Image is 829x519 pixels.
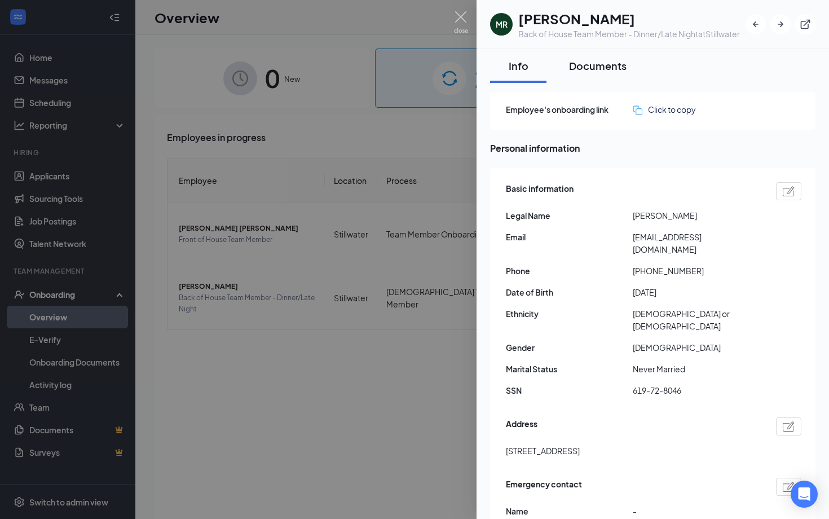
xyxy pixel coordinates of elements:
img: click-to-copy.71757273a98fde459dfc.svg [633,105,642,115]
span: Legal Name [506,209,633,222]
div: Documents [569,59,627,73]
span: - [633,505,760,517]
button: ArrowLeftNew [746,14,766,34]
span: Basic information [506,182,574,200]
span: Employee's onboarding link [506,103,633,116]
svg: ExternalLink [800,19,811,30]
span: Personal information [490,141,815,155]
button: ExternalLink [795,14,815,34]
span: Emergency contact [506,478,582,496]
span: 619-72-8046 [633,384,760,397]
div: MR [496,19,508,30]
span: Address [506,417,537,436]
span: Name [506,505,633,517]
span: [EMAIL_ADDRESS][DOMAIN_NAME] [633,231,760,256]
span: Gender [506,341,633,354]
span: [DEMOGRAPHIC_DATA] [633,341,760,354]
span: Marital Status [506,363,633,375]
span: [PHONE_NUMBER] [633,265,760,277]
span: Date of Birth [506,286,633,298]
div: Back of House Team Member - Dinner/Late Night at Stillwater [518,28,740,39]
div: Info [501,59,535,73]
span: [DATE] [633,286,760,298]
span: SSN [506,384,633,397]
button: Click to copy [633,103,696,116]
svg: ArrowRight [775,19,786,30]
button: ArrowRight [770,14,791,34]
span: Email [506,231,633,243]
div: Open Intercom Messenger [791,481,818,508]
span: [STREET_ADDRESS] [506,445,580,457]
span: Ethnicity [506,307,633,320]
svg: ArrowLeftNew [750,19,761,30]
span: Phone [506,265,633,277]
h1: [PERSON_NAME] [518,9,740,28]
span: Never Married [633,363,760,375]
span: [PERSON_NAME] [633,209,760,222]
span: [DEMOGRAPHIC_DATA] or [DEMOGRAPHIC_DATA] [633,307,760,332]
